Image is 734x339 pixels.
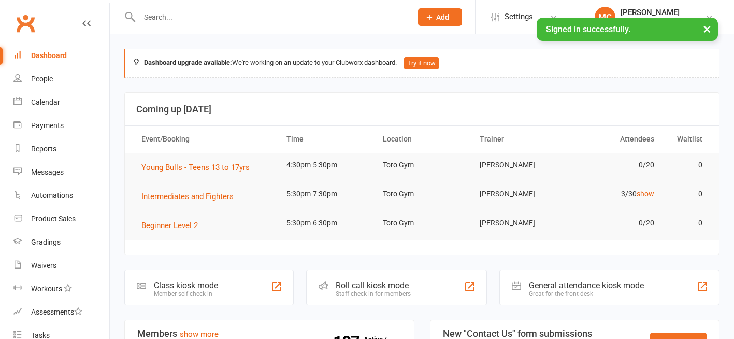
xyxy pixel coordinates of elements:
[31,308,82,316] div: Assessments
[13,184,109,207] a: Automations
[637,190,654,198] a: show
[373,211,470,235] td: Toro Gym
[664,182,712,206] td: 0
[436,13,449,21] span: Add
[595,7,615,27] div: MC
[505,5,533,29] span: Settings
[13,207,109,231] a: Product Sales
[136,10,405,24] input: Search...
[13,161,109,184] a: Messages
[470,182,567,206] td: [PERSON_NAME]
[621,17,692,26] div: Toro Fight and Fitness
[141,221,198,230] span: Beginner Level 2
[31,75,53,83] div: People
[132,126,277,152] th: Event/Booking
[13,301,109,324] a: Assessments
[144,59,232,66] strong: Dashboard upgrade available:
[698,18,716,40] button: ×
[154,280,218,290] div: Class kiosk mode
[141,219,205,232] button: Beginner Level 2
[154,290,218,298] div: Member self check-in
[141,161,257,174] button: Young Bulls - Teens 13 to 17yrs
[567,211,664,235] td: 0/20
[443,329,597,339] h3: New "Contact Us" form submissions
[13,114,109,137] a: Payments
[373,182,470,206] td: Toro Gym
[373,153,470,177] td: Toro Gym
[664,211,712,235] td: 0
[141,192,234,201] span: Intermediates and Fighters
[13,254,109,277] a: Waivers
[546,24,630,34] span: Signed in successfully.
[31,238,61,246] div: Gradings
[277,153,374,177] td: 4:30pm-5:30pm
[529,280,644,290] div: General attendance kiosk mode
[124,49,719,78] div: We're working on an update to your Clubworx dashboard.
[664,153,712,177] td: 0
[31,51,67,60] div: Dashboard
[277,182,374,206] td: 5:30pm-7:30pm
[470,153,567,177] td: [PERSON_NAME]
[277,211,374,235] td: 5:30pm-6:30pm
[567,153,664,177] td: 0/20
[31,191,73,200] div: Automations
[141,190,241,203] button: Intermediates and Fighters
[136,104,708,115] h3: Coming up [DATE]
[141,163,250,172] span: Young Bulls - Teens 13 to 17yrs
[418,8,462,26] button: Add
[31,98,60,106] div: Calendar
[13,277,109,301] a: Workouts
[31,285,62,293] div: Workouts
[13,67,109,91] a: People
[31,168,64,176] div: Messages
[567,182,664,206] td: 3/30
[404,57,439,69] button: Try it now
[13,137,109,161] a: Reports
[373,126,470,152] th: Location
[621,8,692,17] div: [PERSON_NAME]
[137,329,401,339] h3: Members
[664,126,712,152] th: Waitlist
[31,121,64,130] div: Payments
[336,280,411,290] div: Roll call kiosk mode
[13,44,109,67] a: Dashboard
[567,126,664,152] th: Attendees
[12,10,38,36] a: Clubworx
[31,261,56,270] div: Waivers
[336,290,411,298] div: Staff check-in for members
[13,91,109,114] a: Calendar
[470,211,567,235] td: [PERSON_NAME]
[31,215,76,223] div: Product Sales
[13,231,109,254] a: Gradings
[529,290,644,298] div: Great for the front desk
[470,126,567,152] th: Trainer
[180,330,219,339] a: show more
[31,145,56,153] div: Reports
[277,126,374,152] th: Time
